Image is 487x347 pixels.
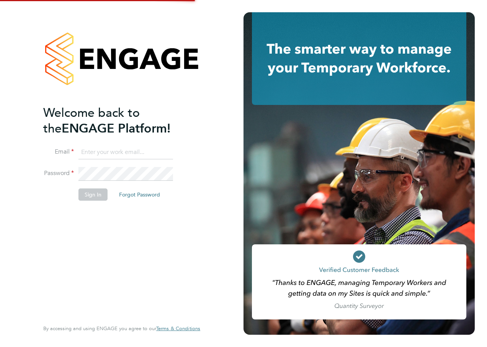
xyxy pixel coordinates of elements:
[43,169,74,177] label: Password
[78,146,173,159] input: Enter your work email...
[43,325,200,332] span: By accessing and using ENGAGE you agree to our
[113,188,166,201] button: Forgot Password
[43,105,193,136] h2: ENGAGE Platform!
[78,188,108,201] button: Sign In
[156,326,200,332] a: Terms & Conditions
[43,148,74,156] label: Email
[43,105,140,136] span: Welcome back to the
